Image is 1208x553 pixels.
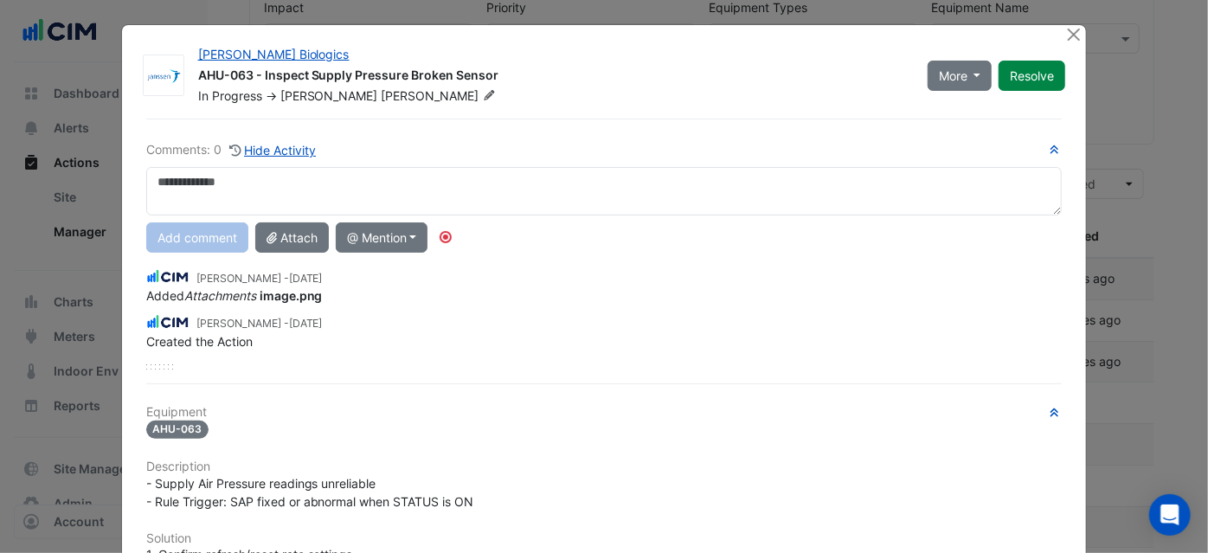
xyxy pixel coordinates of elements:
div: AHU-063 - Inspect Supply Pressure Broken Sensor [198,67,907,87]
button: @ Mention [336,222,428,253]
button: Attach [255,222,329,253]
div: Tooltip anchor [438,229,453,245]
div: Open Intercom Messenger [1149,494,1191,536]
span: More [939,67,967,85]
h6: Equipment [146,405,1063,420]
h6: Description [146,460,1063,474]
em: Attachments [184,288,256,303]
span: In Progress [198,88,262,103]
div: Comments: 0 [146,140,318,160]
span: Added [146,288,323,303]
small: [PERSON_NAME] - [196,316,323,331]
span: [PERSON_NAME] [382,87,499,105]
a: [PERSON_NAME] Biologics [198,47,350,61]
img: CIM [146,312,190,331]
img: CIM [146,267,190,286]
h6: Solution [146,531,1063,546]
button: More [928,61,993,91]
strong: image.png [260,288,323,303]
button: Close [1064,25,1083,43]
span: 2025-08-25 17:39:32 [289,317,323,330]
span: [PERSON_NAME] [280,88,378,103]
span: - Supply Air Pressure readings unreliable - Rule Trigger: SAP fixed or abnormal when STATUS is ON [146,476,474,509]
img: JnJ Janssen [144,68,183,85]
span: Created the Action [146,334,253,349]
button: Resolve [999,61,1065,91]
span: 2025-08-25 17:39:44 [289,272,323,285]
button: Hide Activity [228,140,318,160]
span: -> [266,88,277,103]
span: AHU-063 [146,421,209,439]
small: [PERSON_NAME] - [196,271,323,286]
